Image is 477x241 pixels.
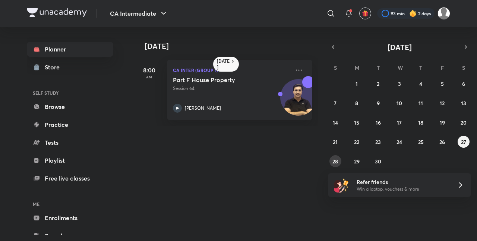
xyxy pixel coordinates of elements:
abbr: September 2, 2025 [377,80,379,87]
button: September 28, 2025 [329,155,341,167]
a: Practice [27,117,113,132]
button: September 5, 2025 [436,78,448,90]
abbr: September 15, 2025 [354,119,359,126]
a: Free live classes [27,171,113,186]
abbr: September 28, 2025 [332,158,338,165]
abbr: September 14, 2025 [333,119,338,126]
button: September 16, 2025 [372,116,384,128]
abbr: Wednesday [398,64,403,71]
button: CA Intermediate [105,6,173,21]
button: September 25, 2025 [415,136,427,148]
button: September 1, 2025 [351,78,363,90]
abbr: Sunday [334,64,337,71]
abbr: September 26, 2025 [439,138,445,145]
abbr: September 21, 2025 [333,138,338,145]
button: September 29, 2025 [351,155,363,167]
abbr: September 24, 2025 [397,138,402,145]
abbr: September 17, 2025 [397,119,402,126]
abbr: September 20, 2025 [461,119,467,126]
abbr: September 6, 2025 [462,80,465,87]
abbr: September 8, 2025 [355,100,358,107]
abbr: Thursday [419,64,422,71]
a: Tests [27,135,113,150]
p: AM [134,75,164,79]
a: Company Logo [27,8,87,19]
a: Browse [27,99,113,114]
button: September 10, 2025 [394,97,405,109]
h6: Refer friends [357,178,448,186]
img: Avatar [281,83,316,119]
button: September 30, 2025 [372,155,384,167]
button: September 11, 2025 [415,97,427,109]
p: Win a laptop, vouchers & more [357,186,448,193]
p: Session 64 [173,85,290,92]
button: September 13, 2025 [458,97,470,109]
a: Playlist [27,153,113,168]
button: September 4, 2025 [415,78,427,90]
button: September 2, 2025 [372,78,384,90]
abbr: September 4, 2025 [419,80,422,87]
abbr: September 18, 2025 [418,119,423,126]
abbr: September 25, 2025 [418,138,424,145]
abbr: Saturday [462,64,465,71]
img: streak [409,10,417,17]
img: referral [334,178,349,193]
button: September 3, 2025 [394,78,405,90]
p: [PERSON_NAME] [185,105,221,112]
button: September 6, 2025 [458,78,470,90]
button: September 20, 2025 [458,116,470,128]
button: September 8, 2025 [351,97,363,109]
h4: [DATE] [145,42,320,51]
abbr: September 1, 2025 [356,80,358,87]
div: Store [45,63,64,72]
button: September 23, 2025 [372,136,384,148]
button: September 21, 2025 [329,136,341,148]
h5: 8:00 [134,66,164,75]
abbr: September 5, 2025 [441,80,444,87]
h6: ME [27,198,113,210]
button: September 14, 2025 [329,116,341,128]
a: Enrollments [27,210,113,225]
abbr: September 19, 2025 [440,119,445,126]
button: September 19, 2025 [436,116,448,128]
button: September 27, 2025 [458,136,470,148]
abbr: September 27, 2025 [461,138,466,145]
p: CA Inter (Group 1) [173,66,290,75]
abbr: September 3, 2025 [398,80,401,87]
button: September 12, 2025 [436,97,448,109]
abbr: September 13, 2025 [461,100,466,107]
button: September 22, 2025 [351,136,363,148]
abbr: September 22, 2025 [354,138,359,145]
button: September 24, 2025 [394,136,405,148]
h6: SELF STUDY [27,87,113,99]
button: September 15, 2025 [351,116,363,128]
abbr: Friday [441,64,444,71]
a: Store [27,60,113,75]
abbr: Tuesday [377,64,380,71]
button: September 17, 2025 [394,116,405,128]
abbr: September 16, 2025 [376,119,381,126]
abbr: September 29, 2025 [354,158,360,165]
abbr: September 30, 2025 [375,158,381,165]
h6: [DATE] [217,58,230,70]
img: Drashti Patel [437,7,450,20]
abbr: September 12, 2025 [440,100,445,107]
button: September 26, 2025 [436,136,448,148]
button: September 9, 2025 [372,97,384,109]
abbr: Monday [355,64,359,71]
button: September 18, 2025 [415,116,427,128]
span: [DATE] [388,42,412,52]
img: avatar [362,10,369,17]
abbr: September 11, 2025 [418,100,423,107]
abbr: September 10, 2025 [397,100,402,107]
button: avatar [359,7,371,19]
abbr: September 7, 2025 [334,100,337,107]
abbr: September 9, 2025 [377,100,380,107]
a: Planner [27,42,113,57]
button: September 7, 2025 [329,97,341,109]
button: [DATE] [338,42,461,52]
h5: Part F House Property [173,76,266,84]
abbr: September 23, 2025 [375,138,381,145]
img: Company Logo [27,8,87,17]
